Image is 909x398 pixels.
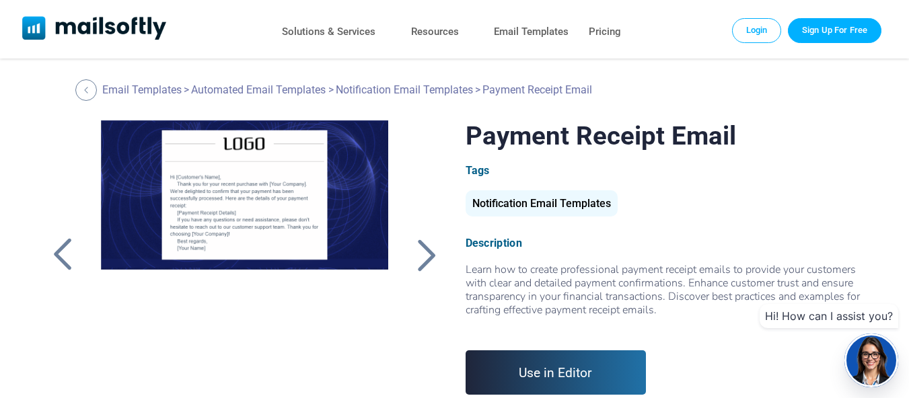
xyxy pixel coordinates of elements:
a: Email Templates [102,83,182,96]
h1: Payment Receipt Email [466,120,864,151]
a: Pricing [589,22,621,42]
div: Hi! How can I assist you? [760,304,898,328]
span: Learn how to create professional payment receipt emails to provide your customers with clear and ... [466,262,864,330]
div: Tags [466,164,864,177]
a: Notification Email Templates [336,83,473,96]
div: Description [466,237,864,249]
a: Back [75,79,100,101]
a: Back [46,237,79,272]
a: Resources [411,22,459,42]
a: Login [732,18,782,42]
a: Mailsoftly [22,16,167,42]
a: Use in Editor [466,350,647,395]
a: Trial [788,18,881,42]
a: Automated Email Templates [191,83,326,96]
a: Notification Email Templates [466,202,618,208]
div: Notification Email Templates [466,190,618,216]
a: Back [410,237,443,272]
a: Solutions & Services [282,22,375,42]
a: Email Templates [494,22,569,42]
